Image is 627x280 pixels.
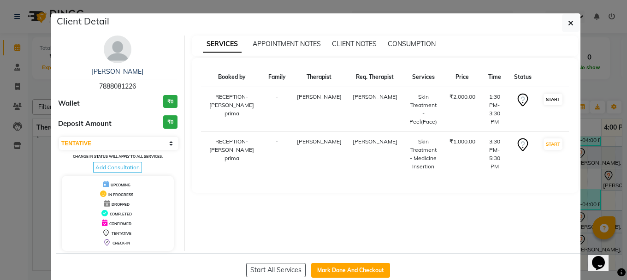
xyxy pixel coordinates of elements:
span: UPCOMING [111,183,130,187]
iframe: chat widget [588,243,618,271]
span: Add Consultation [93,162,142,173]
span: CHECK-IN [112,241,130,245]
td: 1:30 PM-3:30 PM [481,87,509,132]
h3: ₹0 [163,95,177,108]
span: [PERSON_NAME] [297,138,342,145]
td: - [263,132,291,177]
td: RECEPTION-[PERSON_NAME] prima [201,132,263,177]
span: COMPLETED [110,212,132,216]
span: [PERSON_NAME] [353,93,397,100]
span: 7888081226 [99,82,136,90]
th: Therapist [291,67,347,87]
button: START [544,94,562,105]
th: Price [444,67,481,87]
span: IN PROGRESS [108,192,133,197]
span: Deposit Amount [58,119,112,129]
small: Change in status will apply to all services. [73,154,163,159]
div: ₹1,000.00 [450,137,475,146]
th: Status [509,67,537,87]
button: Start All Services [246,263,306,277]
span: CLIENT NOTES [332,40,377,48]
span: TENTATIVE [112,231,131,236]
div: ₹2,000.00 [450,93,475,101]
span: SERVICES [203,36,242,53]
th: Booked by [201,67,263,87]
div: Skin Treatment - Peel(Face) [408,93,438,126]
span: CONFIRMED [109,221,131,226]
th: Req. Therapist [347,67,403,87]
h5: Client Detail [57,14,109,28]
span: [PERSON_NAME] [297,93,342,100]
span: Wallet [58,98,80,109]
td: 3:30 PM-5:30 PM [481,132,509,177]
td: RECEPTION-[PERSON_NAME] prima [201,87,263,132]
h3: ₹0 [163,115,177,129]
button: Mark Done And Checkout [311,263,390,278]
th: Time [481,67,509,87]
img: avatar [104,36,131,63]
button: START [544,138,562,150]
th: Services [403,67,444,87]
td: - [263,87,291,132]
span: [PERSON_NAME] [353,138,397,145]
a: [PERSON_NAME] [92,67,143,76]
span: DROPPED [112,202,130,207]
span: CONSUMPTION [388,40,436,48]
div: Skin Treatment - Medicine Insertion [408,137,438,171]
span: APPOINTMENT NOTES [253,40,321,48]
th: Family [263,67,291,87]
